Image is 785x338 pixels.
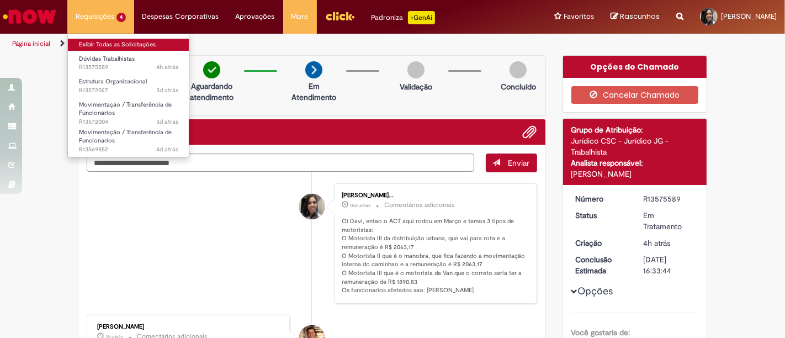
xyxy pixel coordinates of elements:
[156,118,178,126] time: 26/09/2025 17:24:11
[287,81,341,103] p: Em Atendimento
[643,210,694,232] div: Em Tratamento
[156,63,178,71] time: 29/09/2025 10:09:52
[571,135,699,157] div: Jurídico CSC - Jurídico JG - Trabalhista
[407,61,425,78] img: img-circle-grey.png
[567,210,635,221] dt: Status
[156,118,178,126] span: 3d atrás
[12,39,50,48] a: Página inicial
[643,237,694,249] div: 29/09/2025 10:09:51
[564,11,594,22] span: Favoritos
[408,11,435,24] p: +GenAi
[567,254,635,276] dt: Conclusão Estimada
[305,61,322,78] img: arrow-next.png
[643,238,670,248] time: 29/09/2025 10:09:51
[510,61,527,78] img: img-circle-grey.png
[501,81,536,92] p: Concluído
[571,124,699,135] div: Grupo de Atribuição:
[156,86,178,94] span: 3d atrás
[571,86,699,104] button: Cancelar Chamado
[68,76,189,96] a: Aberto R13572027 : Estrutura Organizacional
[68,39,189,51] a: Exibir Todas as Solicitações
[721,12,777,21] span: [PERSON_NAME]
[567,237,635,249] dt: Criação
[571,157,699,168] div: Analista responsável:
[643,193,694,204] div: R13575589
[350,202,370,209] time: 29/09/2025 13:44:37
[79,86,178,95] span: R13572027
[156,86,178,94] time: 26/09/2025 17:28:41
[97,324,281,330] div: [PERSON_NAME]
[291,11,309,22] span: More
[185,81,238,103] p: Aguardando atendimento
[156,145,178,154] span: 4d atrás
[342,192,526,199] div: [PERSON_NAME]...
[156,145,178,154] time: 26/09/2025 10:40:17
[400,81,432,92] p: Validação
[203,61,220,78] img: check-circle-green.png
[643,238,670,248] span: 4h atrás
[79,101,172,118] span: Movimentação / Transferência de Funcionários
[79,128,172,145] span: Movimentação / Transferência de Funcionários
[325,8,355,24] img: click_logo_yellow_360x200.png
[116,13,126,22] span: 4
[643,254,694,276] div: [DATE] 16:33:44
[571,328,630,337] b: Você gostaria de:
[571,168,699,179] div: [PERSON_NAME]
[79,55,135,63] span: Dúvidas Trabalhistas
[384,200,455,210] small: Comentários adicionais
[563,56,707,78] div: Opções do Chamado
[611,12,660,22] a: Rascunhos
[486,154,537,172] button: Enviar
[67,33,189,157] ul: Requisições
[68,126,189,150] a: Aberto R13569852 : Movimentação / Transferência de Funcionários
[76,11,114,22] span: Requisições
[1,6,58,28] img: ServiceNow
[79,118,178,126] span: R13572004
[79,63,178,72] span: R13575589
[87,154,474,172] textarea: Digite sua mensagem aqui...
[372,11,435,24] div: Padroniza
[156,63,178,71] span: 4h atrás
[342,217,526,295] p: Oi Davi, entao o ACT aqui rodou em Março e temos 3 tipos de motoristas: O Motorista III da distri...
[299,194,325,219] div: Jessica Dos Santos De Azevedo De Oliveira
[68,53,189,73] a: Aberto R13575589 : Dúvidas Trabalhistas
[523,125,537,139] button: Adicionar anexos
[79,145,178,154] span: R13569852
[620,11,660,22] span: Rascunhos
[236,11,275,22] span: Aprovações
[8,34,515,54] ul: Trilhas de página
[68,99,189,123] a: Aberto R13572004 : Movimentação / Transferência de Funcionários
[350,202,370,209] span: 15m atrás
[142,11,219,22] span: Despesas Corporativas
[567,193,635,204] dt: Número
[79,77,147,86] span: Estrutura Organizacional
[508,158,530,168] span: Enviar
